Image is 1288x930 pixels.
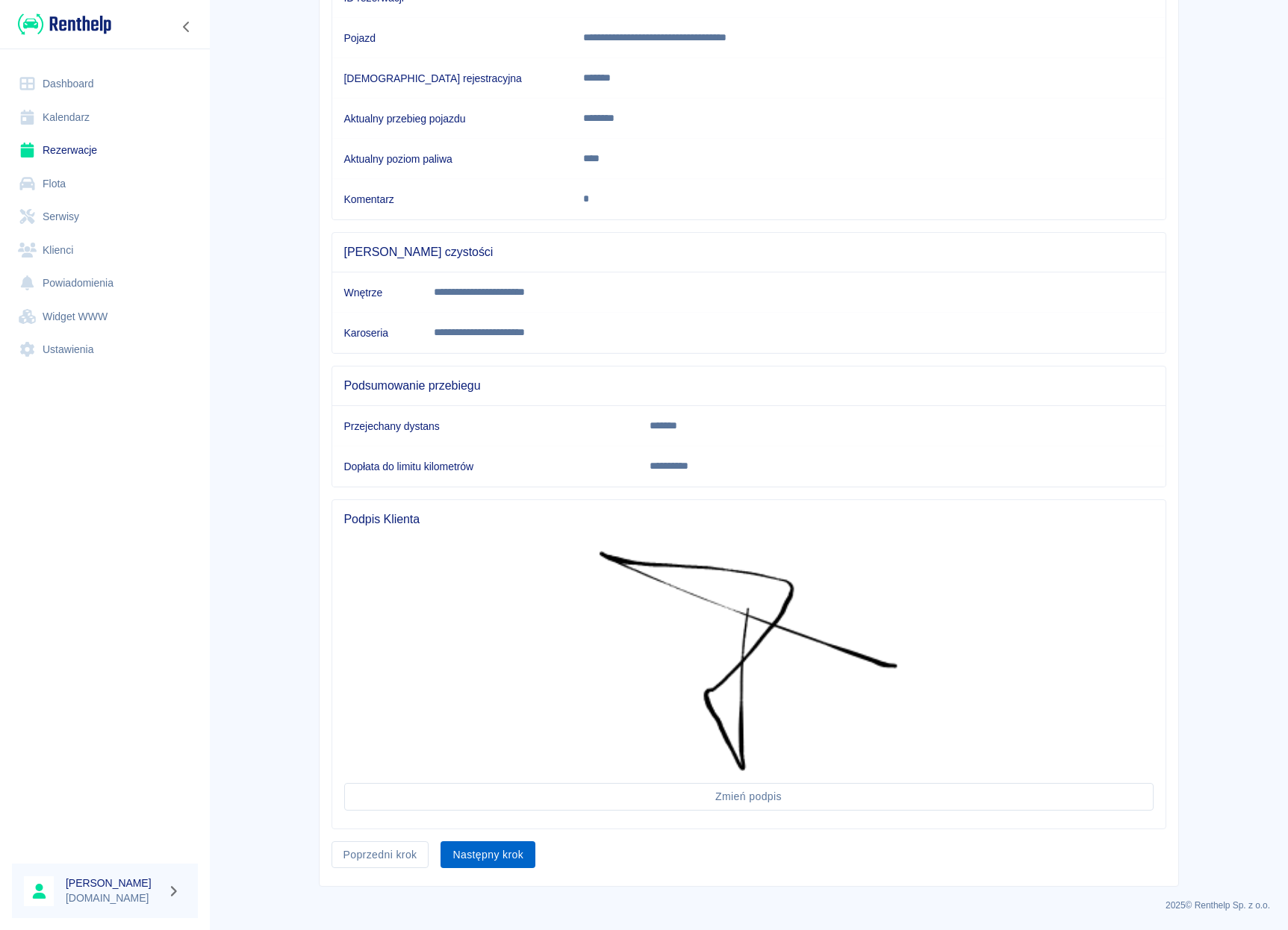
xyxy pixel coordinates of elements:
a: Ustawienia [12,333,198,366]
h6: Komentarz [344,192,559,207]
h6: Przejechany dystans [344,419,626,434]
h6: [DEMOGRAPHIC_DATA] rejestracyjna [344,71,559,86]
h6: Karoseria [344,325,411,340]
h6: Aktualny przebieg pojazdu [344,111,559,126]
a: Klienci [12,234,198,267]
a: Kalendarz [12,101,198,134]
h6: Wnętrze [344,285,411,300]
p: [DOMAIN_NAME] [66,890,161,906]
p: 2025 © Renthelp Sp. z o.o. [227,899,1270,912]
span: Podpis Klienta [344,512,1154,527]
a: Flota [12,167,198,201]
span: [PERSON_NAME] czystości [344,245,1154,260]
a: Serwisy [12,200,198,234]
h6: Aktualny poziom paliwa [344,152,559,166]
button: Zmień podpis [344,783,1154,811]
h6: [PERSON_NAME] [66,876,161,890]
img: Renthelp logo [18,12,111,37]
h6: Pojazd [344,31,559,46]
button: Zwiń nawigację [175,17,198,37]
a: Rezerwacje [12,134,198,167]
img: Podpis [600,551,898,771]
span: Podsumowanie przebiegu [344,378,1154,393]
button: Poprzedni krok [332,841,429,869]
a: Renthelp logo [12,12,111,37]
a: Powiadomienia [12,266,198,300]
h6: Dopłata do limitu kilometrów [344,459,626,474]
button: Następny krok [441,841,535,869]
a: Dashboard [12,67,198,101]
a: Widget WWW [12,300,198,334]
